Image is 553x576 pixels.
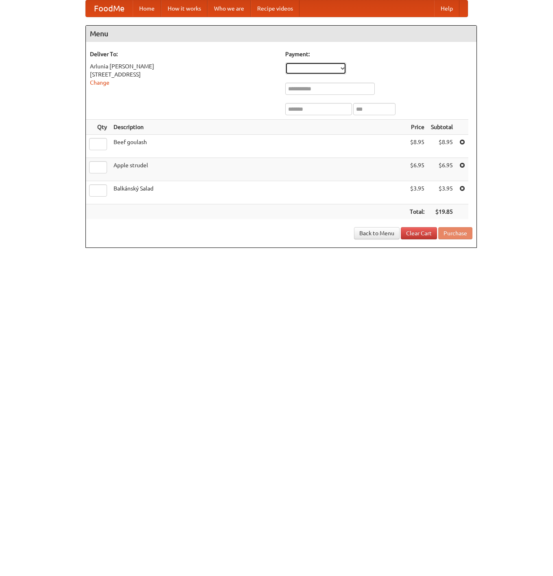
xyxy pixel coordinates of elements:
a: Help [434,0,459,17]
th: $19.85 [428,204,456,219]
button: Purchase [438,227,472,239]
td: $3.95 [407,181,428,204]
a: How it works [161,0,208,17]
td: Apple strudel [110,158,407,181]
div: [STREET_ADDRESS] [90,70,277,79]
div: Arlunia [PERSON_NAME] [90,62,277,70]
th: Price [407,120,428,135]
th: Qty [86,120,110,135]
a: Recipe videos [251,0,299,17]
td: Balkánský Salad [110,181,407,204]
td: $8.95 [407,135,428,158]
a: Change [90,79,109,86]
a: Back to Menu [354,227,400,239]
td: Beef goulash [110,135,407,158]
th: Total: [407,204,428,219]
a: Clear Cart [401,227,437,239]
td: $3.95 [428,181,456,204]
h5: Deliver To: [90,50,277,58]
td: $8.95 [428,135,456,158]
th: Description [110,120,407,135]
td: $6.95 [428,158,456,181]
a: FoodMe [86,0,133,17]
td: $6.95 [407,158,428,181]
th: Subtotal [428,120,456,135]
h4: Menu [86,26,476,42]
a: Home [133,0,161,17]
a: Who we are [208,0,251,17]
h5: Payment: [285,50,472,58]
